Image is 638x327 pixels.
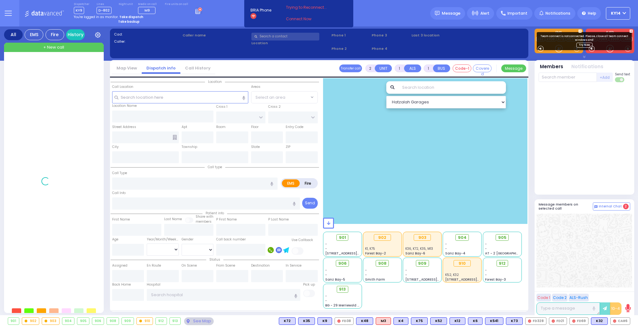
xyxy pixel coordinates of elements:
img: red-radio-icon.svg [613,320,616,323]
div: 901 [8,318,19,325]
img: red-radio-icon.svg [552,320,555,323]
div: See map [184,317,213,325]
span: - [405,272,407,277]
button: BUS [433,64,450,72]
div: BLS [356,317,373,325]
span: K36, K72, K35, M13 [405,246,433,251]
button: Code-1 [453,64,471,72]
span: M9 [145,8,150,13]
span: - [325,298,327,303]
button: Code 1 [536,294,551,301]
span: 901 [339,235,346,241]
span: - [485,242,487,246]
span: Internal Chat [599,204,622,209]
span: - [445,242,447,246]
span: - [325,242,327,246]
div: 903 [42,318,59,325]
label: Lines [97,2,112,6]
span: Notifications [545,11,570,16]
img: message.svg [435,11,440,16]
span: - [325,246,327,251]
div: K4 [393,317,408,325]
span: 906 [338,260,347,267]
label: Age [112,237,118,242]
span: - [325,268,327,272]
div: ALS [376,317,391,325]
strong: Take backup [118,19,140,24]
span: 904 [458,235,467,241]
div: K35 [298,317,315,325]
label: Call Location [112,84,133,89]
label: P First Name [216,217,237,222]
label: EMS [282,179,300,187]
span: You're logged in as monitor. [74,15,118,19]
span: - [325,294,327,298]
div: 905 [77,318,89,325]
span: 909 [418,260,426,267]
span: Phone 3 [372,33,410,38]
div: 904 [62,318,74,325]
span: - [445,246,447,251]
span: - [485,272,487,277]
span: BRIA Phone [250,7,271,13]
span: - [485,246,487,251]
label: Apt [182,125,187,130]
span: Select an area [255,94,285,101]
span: BG - 29 Merriewold S. [325,303,360,308]
span: Patient info [202,211,227,216]
div: BLS [279,317,296,325]
label: Pick up [303,282,315,287]
span: Alert [480,11,489,16]
div: FD69 [569,317,588,325]
span: Sanz Bay-5 [325,277,345,282]
span: Status [206,257,223,262]
label: Turn off text [615,77,625,83]
div: All [4,29,23,40]
div: 908 [107,318,119,325]
img: comment-alt.png [594,205,598,208]
h5: Message members on selected call [539,202,593,211]
div: BLS [317,317,332,325]
label: From Scene [216,263,235,268]
span: Smith Farm [365,277,385,282]
div: 906 [92,318,104,325]
a: Call History [180,65,215,71]
label: Hospital [147,282,160,287]
label: State [251,145,260,149]
label: ZIP [286,145,290,149]
div: EMS [25,29,43,40]
div: BLS [411,317,428,325]
button: Covered [473,64,492,72]
div: FD21 [549,317,567,325]
span: K52, K32 [445,272,459,277]
label: Last Name [164,217,182,222]
div: K12 [450,317,465,325]
label: Last 3 location [412,33,468,38]
span: 913 [339,286,346,292]
a: Connect Now [286,16,335,22]
div: K48 [356,317,373,325]
span: D-802 [97,7,112,14]
label: Cross 2 [268,104,281,109]
label: Call Info [112,191,126,196]
div: 902 [374,234,391,241]
span: Trying to Reconnect... [286,5,335,10]
div: 909 [122,318,134,325]
label: Medic on call [138,2,158,6]
a: Map View [112,65,142,71]
label: Gender [182,237,193,242]
span: - [325,272,327,277]
span: Forest Bay-3 [485,277,506,282]
div: K72 [279,317,296,325]
div: FD38 [335,317,354,325]
label: Caller: [114,39,181,44]
label: Township [182,145,197,149]
input: Search location [398,81,506,94]
span: KY14 [611,11,621,16]
input: Search hospital [147,289,300,301]
button: Notifications [571,63,603,70]
div: BLS [450,317,465,325]
span: 912 [499,260,506,267]
img: red-radio-icon.svg [528,320,531,323]
div: K541 [485,317,503,325]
